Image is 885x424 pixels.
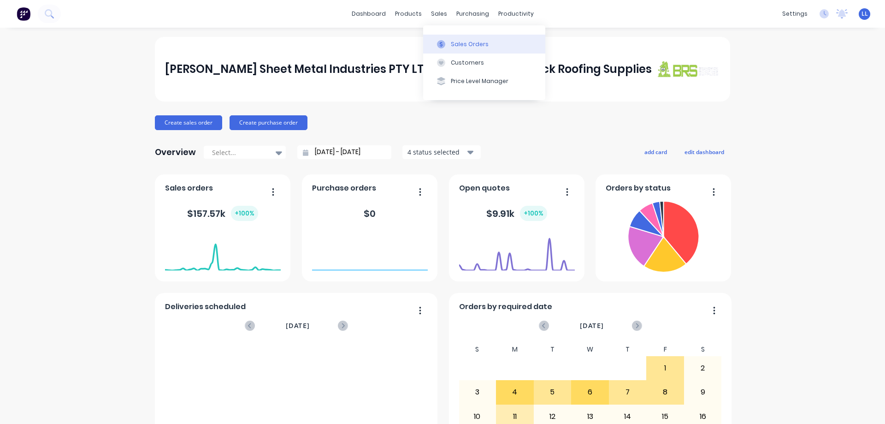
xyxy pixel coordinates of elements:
span: Purchase orders [312,183,376,194]
img: J A Sheet Metal Industries PTY LTD trading as Brunswick Roofing Supplies [655,60,720,78]
button: Customers [423,54,545,72]
div: W [571,343,609,356]
div: $ 0 [364,207,376,221]
span: Orders by status [606,183,671,194]
button: Create sales order [155,115,222,130]
span: Open quotes [459,183,510,194]
button: Create purchase order [230,115,307,130]
div: Sales Orders [451,40,489,48]
span: [DATE] [580,321,604,331]
span: Sales orders [165,183,213,194]
div: [PERSON_NAME] Sheet Metal Industries PTY LTD trading as Brunswick Roofing Supplies [165,60,652,78]
div: + 100 % [231,206,258,221]
button: add card [638,146,673,158]
div: productivity [494,7,538,21]
div: F [646,343,684,356]
button: Sales Orders [423,35,545,53]
div: 8 [647,381,684,404]
div: 7 [609,381,646,404]
img: Factory [17,7,30,21]
div: sales [426,7,452,21]
div: 6 [572,381,608,404]
button: edit dashboard [678,146,730,158]
div: 2 [684,357,721,380]
span: [DATE] [286,321,310,331]
div: Customers [451,59,484,67]
span: Deliveries scheduled [165,301,246,312]
div: 9 [684,381,721,404]
button: 4 status selected [402,145,481,159]
div: T [534,343,572,356]
a: dashboard [347,7,390,21]
div: M [496,343,534,356]
div: $ 157.57k [187,206,258,221]
div: 4 [496,381,533,404]
div: S [684,343,722,356]
div: settings [778,7,812,21]
div: S [459,343,496,356]
div: + 100 % [520,206,547,221]
div: 5 [534,381,571,404]
div: $ 9.91k [486,206,547,221]
div: Overview [155,143,196,161]
div: Price Level Manager [451,77,508,85]
div: 4 status selected [407,147,466,157]
div: 1 [647,357,684,380]
div: purchasing [452,7,494,21]
div: products [390,7,426,21]
span: LL [861,10,868,18]
button: Price Level Manager [423,72,545,90]
div: 3 [459,381,496,404]
div: T [609,343,647,356]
